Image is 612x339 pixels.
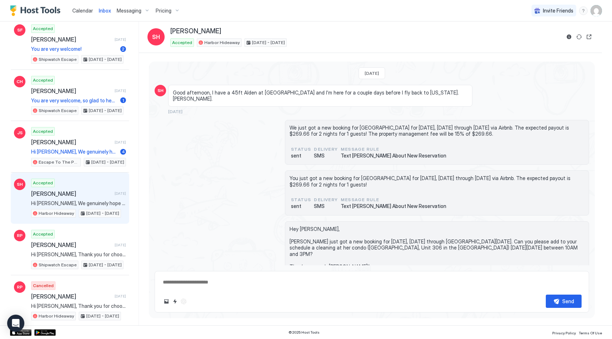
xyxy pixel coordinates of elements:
span: CH [16,78,23,85]
span: [DATE] [115,88,126,93]
span: Escape To The Peaks [39,159,79,165]
span: Cancelled [33,282,54,289]
span: Pricing [156,8,171,14]
span: RP [17,232,23,239]
span: Hi [PERSON_NAME], We genuinely hope you enjoyed your stay at our place and would considering book... [31,200,126,207]
span: Shipwatch Escape [39,107,77,114]
span: SMS [314,152,338,159]
a: App Store [10,329,31,336]
span: [PERSON_NAME] [31,36,112,43]
span: [PERSON_NAME] [31,87,112,95]
span: JS [17,130,23,136]
span: 4 [122,149,125,154]
a: Inbox [99,7,111,14]
span: Shipwatch Escape [39,56,77,63]
span: [DATE] - [DATE] [91,159,124,165]
button: Reservation information [565,33,573,41]
button: Quick reply [171,297,179,306]
span: Hi [PERSON_NAME], Thank you for choosing our condo (Shipwatch Escape) for your trip to [GEOGRAPHI... [31,251,126,258]
span: Delivery [314,146,338,152]
span: SH [157,87,164,94]
button: Sync reservation [575,33,583,41]
span: Hi [PERSON_NAME], Thank you for choosing our condo ([GEOGRAPHIC_DATA]) for your trip to [GEOGRAPH... [31,303,126,309]
span: Accepted [172,39,192,46]
span: status [291,146,311,152]
span: © 2025 Host Tools [288,330,320,335]
span: [PERSON_NAME] [31,139,112,146]
a: Host Tools Logo [10,5,64,16]
span: Accepted [33,128,53,135]
div: User profile [591,5,602,16]
span: Hey [PERSON_NAME], [PERSON_NAME] just got a new booking for [DATE], [DATE] through [GEOGRAPHIC_DA... [290,226,584,282]
span: RP [17,284,23,290]
span: We just got a new booking for [GEOGRAPHIC_DATA] for [DATE], [DATE] through [DATE] via Airbnb. The... [290,125,584,137]
div: Send [562,297,574,305]
span: [DATE] [115,140,126,145]
button: Open reservation [585,33,593,41]
div: menu [579,6,588,15]
span: Harbor Hideaway [39,210,74,217]
span: Harbor Hideaway [204,39,240,46]
span: Privacy Policy [552,331,576,335]
a: Google Play Store [34,329,56,336]
span: [PERSON_NAME] [31,293,112,300]
span: You are very welcome, so glad to hear that! [31,97,117,104]
span: [PERSON_NAME] [170,27,221,35]
span: [DATE] - [DATE] [89,262,122,268]
span: [DATE] - [DATE] [89,107,122,114]
span: Accepted [33,180,53,186]
span: [DATE] [115,294,126,299]
span: Calendar [72,8,93,14]
span: Text [PERSON_NAME] About New Reservation [341,203,446,209]
span: sent [291,203,311,209]
span: [DATE] [115,37,126,42]
span: [PERSON_NAME] [31,241,112,248]
span: Good afternoon, I have a 45ft Alden at [GEOGRAPHIC_DATA] and I’m here for a couple days before I ... [173,89,468,102]
span: Delivery [314,197,338,203]
button: Upload image [162,297,171,306]
span: SF [17,27,23,33]
span: Text [PERSON_NAME] About New Reservation [341,152,446,159]
span: [DATE] - [DATE] [89,56,122,63]
span: Shipwatch Escape [39,262,77,268]
span: Message Rule [341,197,446,203]
span: SMS [314,203,338,209]
span: Invite Friends [543,8,573,14]
span: Inbox [99,8,111,14]
span: [DATE] - [DATE] [86,210,119,217]
span: [DATE] [115,191,126,196]
span: 1 [122,98,124,103]
span: status [291,197,311,203]
a: Terms Of Use [579,329,602,336]
span: [DATE] [168,109,183,114]
span: Message Rule [341,146,446,152]
span: [DATE] [365,71,379,76]
span: [PERSON_NAME] [31,190,112,197]
span: Messaging [117,8,141,14]
span: Hi [PERSON_NAME], We genuinely hope you enjoyed your stay at our place and would considering book... [31,149,117,155]
span: Terms Of Use [579,331,602,335]
button: Send [546,295,582,308]
span: You just got a new booking for [GEOGRAPHIC_DATA] for [DATE], [DATE] through [DATE] via Airbnb. Th... [290,175,584,188]
span: [DATE] - [DATE] [86,313,119,319]
span: SH [17,181,23,188]
span: [DATE] [115,243,126,247]
span: Accepted [33,231,53,237]
span: You are very welcome! [31,46,117,52]
a: Privacy Policy [552,329,576,336]
span: sent [291,152,311,159]
span: [DATE] - [DATE] [252,39,285,46]
span: SH [152,33,160,41]
span: Harbor Hideaway [39,313,74,319]
span: 2 [122,46,125,52]
span: Accepted [33,25,53,32]
div: Open Intercom Messenger [7,315,24,332]
a: Calendar [72,7,93,14]
span: Accepted [33,77,53,83]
